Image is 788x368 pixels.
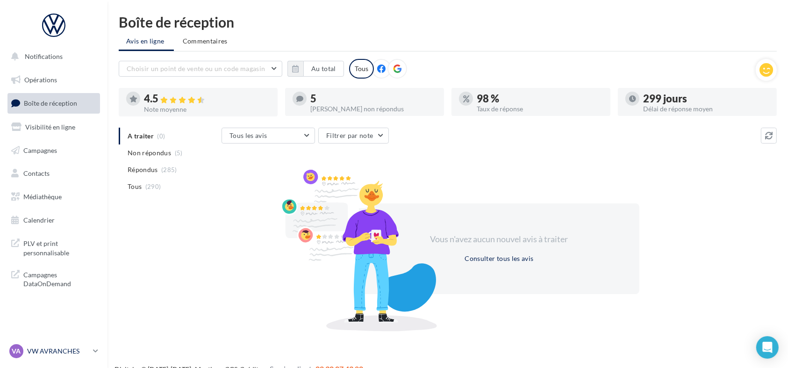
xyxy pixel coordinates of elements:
[127,65,265,72] span: Choisir un point de vente ou un code magasin
[303,61,344,77] button: Au total
[419,233,580,245] div: Vous n'avez aucun nouvel avis à traiter
[25,52,63,60] span: Notifications
[287,61,344,77] button: Au total
[643,106,769,112] div: Délai de réponse moyen
[310,94,437,104] div: 5
[318,128,389,144] button: Filtrer par note
[12,346,21,356] span: VA
[144,106,270,113] div: Note moyenne
[6,93,102,113] a: Boîte de réception
[183,36,228,46] span: Commentaires
[349,59,374,79] div: Tous
[23,216,55,224] span: Calendrier
[6,210,102,230] a: Calendrier
[128,148,171,158] span: Non répondus
[23,169,50,177] span: Contacts
[144,94,270,104] div: 4.5
[23,268,96,289] span: Campagnes DataOnDemand
[756,336,779,359] div: Open Intercom Messenger
[23,193,62,201] span: Médiathèque
[6,187,102,207] a: Médiathèque
[24,99,77,107] span: Boîte de réception
[461,253,537,264] button: Consulter tous les avis
[6,70,102,90] a: Opérations
[6,47,98,66] button: Notifications
[6,141,102,160] a: Campagnes
[6,164,102,183] a: Contacts
[229,131,267,139] span: Tous les avis
[643,94,769,104] div: 299 jours
[119,61,282,77] button: Choisir un point de vente ou un code magasin
[145,183,161,190] span: (290)
[128,165,158,174] span: Répondus
[6,117,102,137] a: Visibilité en ligne
[25,123,75,131] span: Visibilité en ligne
[23,237,96,257] span: PLV et print personnalisable
[175,149,183,157] span: (5)
[23,146,57,154] span: Campagnes
[6,265,102,292] a: Campagnes DataOnDemand
[27,346,89,356] p: VW AVRANCHES
[222,128,315,144] button: Tous les avis
[128,182,142,191] span: Tous
[477,106,603,112] div: Taux de réponse
[24,76,57,84] span: Opérations
[119,15,777,29] div: Boîte de réception
[161,166,177,173] span: (285)
[6,233,102,261] a: PLV et print personnalisable
[310,106,437,112] div: [PERSON_NAME] non répondus
[477,94,603,104] div: 98 %
[7,342,100,360] a: VA VW AVRANCHES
